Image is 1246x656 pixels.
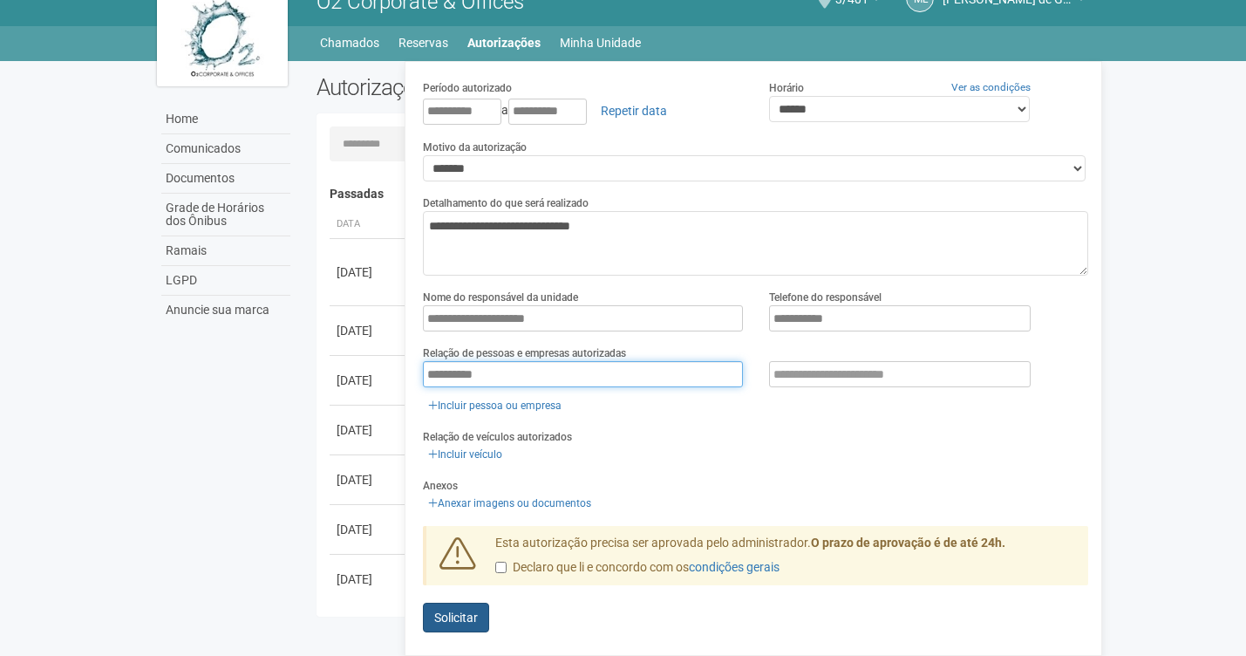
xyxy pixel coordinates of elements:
[689,560,780,574] a: condições gerais
[423,80,512,96] label: Período autorizado
[337,471,401,489] div: [DATE]
[811,536,1005,550] strong: O prazo de aprovação é de até 24h.
[423,290,578,305] label: Nome do responsável da unidade
[769,290,882,305] label: Telefone do responsável
[330,210,408,239] th: Data
[423,140,527,155] label: Motivo da autorização
[161,164,290,194] a: Documentos
[495,562,507,573] input: Declaro que li e concordo com oscondições gerais
[423,195,589,211] label: Detalhamento do que será realizado
[161,296,290,325] a: Anuncie sua marca
[423,478,458,494] label: Anexos
[482,535,1089,585] div: Esta autorização precisa ser aprovada pelo administrador.
[320,31,379,55] a: Chamados
[337,263,401,281] div: [DATE]
[423,603,489,632] button: Solicitar
[423,429,572,445] label: Relação de veículos autorizados
[337,421,401,439] div: [DATE]
[423,494,596,513] a: Anexar imagens ou documentos
[330,188,1077,201] h4: Passadas
[337,322,401,339] div: [DATE]
[398,31,448,55] a: Reservas
[560,31,641,55] a: Minha Unidade
[337,521,401,538] div: [DATE]
[434,611,478,625] span: Solicitar
[495,559,780,577] label: Declaro que li e concordo com os
[951,81,1031,93] a: Ver as condições
[161,105,290,134] a: Home
[337,571,401,588] div: [DATE]
[337,372,401,389] div: [DATE]
[423,445,507,464] a: Incluir veículo
[423,396,567,415] a: Incluir pessoa ou empresa
[769,80,804,96] label: Horário
[423,345,626,361] label: Relação de pessoas e empresas autorizadas
[317,74,690,100] h2: Autorizações
[161,236,290,266] a: Ramais
[467,31,541,55] a: Autorizações
[161,134,290,164] a: Comunicados
[423,96,743,126] div: a
[161,194,290,236] a: Grade de Horários dos Ônibus
[161,266,290,296] a: LGPD
[589,96,678,126] a: Repetir data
